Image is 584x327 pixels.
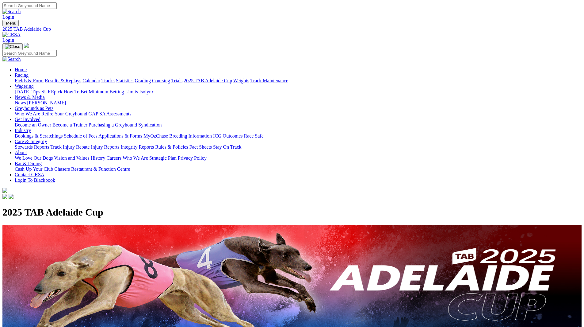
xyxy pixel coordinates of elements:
[15,172,44,177] a: Contact GRSA
[116,78,134,83] a: Statistics
[15,144,49,150] a: Stewards Reports
[15,133,582,139] div: Industry
[233,78,249,83] a: Weights
[89,122,137,127] a: Purchasing a Greyhound
[123,155,148,161] a: Who We Are
[91,144,119,150] a: Injury Reports
[169,133,212,138] a: Breeding Information
[213,133,242,138] a: ICG Outcomes
[139,89,154,94] a: Isolynx
[155,144,188,150] a: Rules & Policies
[15,155,53,161] a: We Love Our Dogs
[41,89,62,94] a: SUREpick
[15,100,582,106] div: News & Media
[50,144,90,150] a: Track Injury Rebate
[98,133,142,138] a: Applications & Forms
[15,89,40,94] a: [DATE] Tips
[15,122,582,128] div: Get Involved
[2,26,582,32] a: 2025 TAB Adelaide Cup
[152,78,170,83] a: Coursing
[15,150,27,155] a: About
[15,78,44,83] a: Fields & Form
[143,133,168,138] a: MyOzChase
[15,133,63,138] a: Bookings & Scratchings
[27,100,66,105] a: [PERSON_NAME]
[90,155,105,161] a: History
[89,89,138,94] a: Minimum Betting Limits
[106,155,121,161] a: Careers
[82,78,100,83] a: Calendar
[2,37,14,43] a: Login
[135,78,151,83] a: Grading
[15,111,582,117] div: Greyhounds as Pets
[138,122,162,127] a: Syndication
[9,194,13,199] img: twitter.svg
[15,95,45,100] a: News & Media
[2,50,57,56] input: Search
[15,122,51,127] a: Become an Owner
[178,155,207,161] a: Privacy Policy
[15,84,34,89] a: Wagering
[15,67,27,72] a: Home
[2,9,21,14] img: Search
[6,21,16,25] span: Menu
[45,78,81,83] a: Results & Replays
[2,194,7,199] img: facebook.svg
[15,78,582,84] div: Racing
[24,43,29,48] img: logo-grsa-white.png
[15,144,582,150] div: Care & Integrity
[64,89,88,94] a: How To Bet
[54,166,130,172] a: Chasers Restaurant & Function Centre
[244,133,263,138] a: Race Safe
[213,144,241,150] a: Stay On Track
[2,43,23,50] button: Toggle navigation
[15,117,40,122] a: Get Involved
[2,188,7,193] img: logo-grsa-white.png
[2,14,14,20] a: Login
[2,32,21,37] img: GRSA
[15,166,53,172] a: Cash Up Your Club
[15,177,55,183] a: Login To Blackbook
[15,89,582,95] div: Wagering
[54,155,89,161] a: Vision and Values
[15,139,47,144] a: Care & Integrity
[101,78,115,83] a: Tracks
[2,20,19,26] button: Toggle navigation
[64,133,97,138] a: Schedule of Fees
[15,155,582,161] div: About
[89,111,132,116] a: GAP SA Assessments
[15,106,53,111] a: Greyhounds as Pets
[2,207,582,218] h1: 2025 TAB Adelaide Cup
[149,155,177,161] a: Strategic Plan
[5,44,20,49] img: Close
[15,111,40,116] a: Who We Are
[189,144,212,150] a: Fact Sheets
[15,166,582,172] div: Bar & Dining
[15,72,29,78] a: Racing
[41,111,87,116] a: Retire Your Greyhound
[184,78,232,83] a: 2025 TAB Adelaide Cup
[15,161,42,166] a: Bar & Dining
[15,100,26,105] a: News
[250,78,288,83] a: Track Maintenance
[171,78,182,83] a: Trials
[2,2,57,9] input: Search
[52,122,87,127] a: Become a Trainer
[2,56,21,62] img: Search
[15,128,31,133] a: Industry
[120,144,154,150] a: Integrity Reports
